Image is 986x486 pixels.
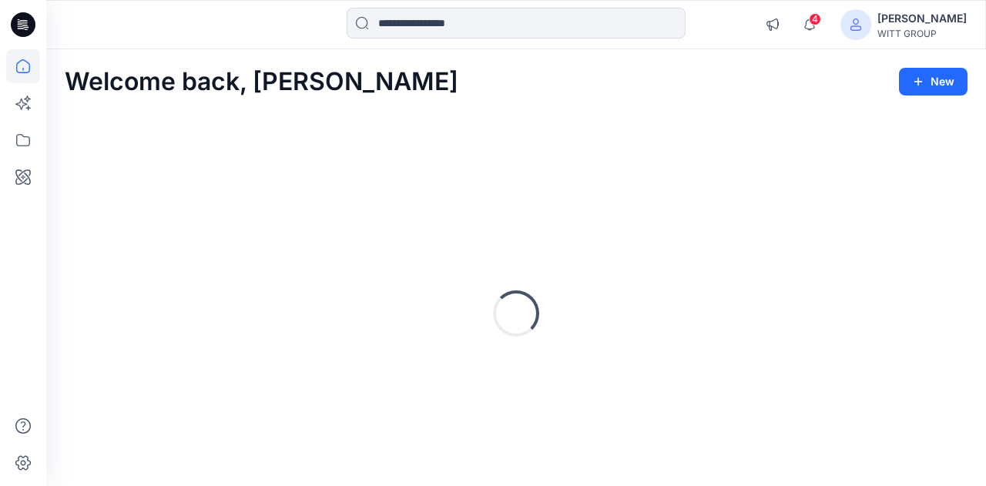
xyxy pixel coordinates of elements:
span: 4 [809,13,821,25]
button: New [899,68,968,96]
h2: Welcome back, [PERSON_NAME] [65,68,458,96]
div: WITT GROUP [877,28,967,39]
svg: avatar [850,18,862,31]
div: [PERSON_NAME] [877,9,967,28]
